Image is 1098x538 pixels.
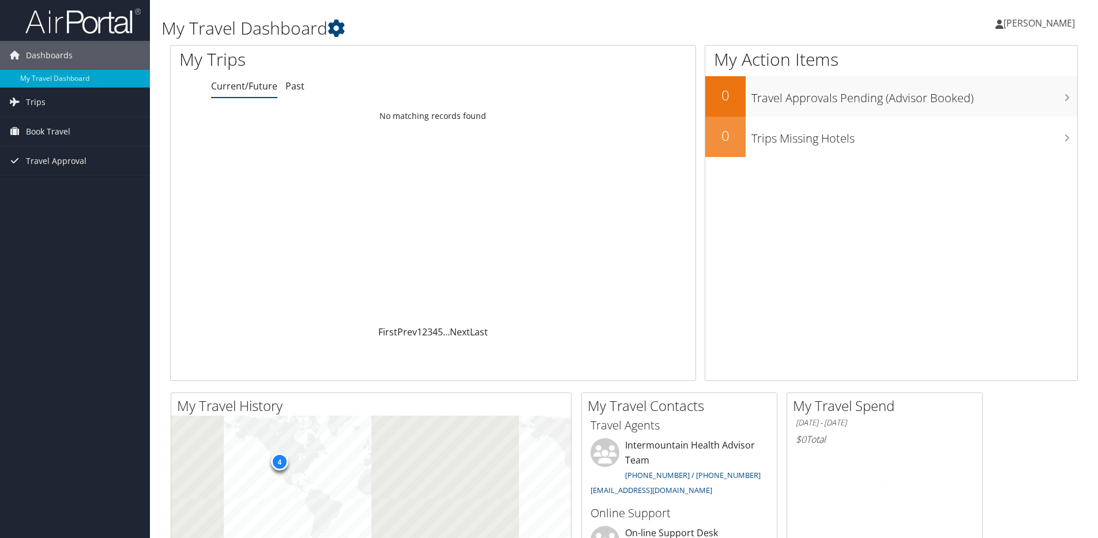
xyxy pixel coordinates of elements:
[270,453,288,470] div: 4
[378,326,397,338] a: First
[796,433,973,446] h6: Total
[625,470,761,480] a: [PHONE_NUMBER] / [PHONE_NUMBER]
[285,80,304,92] a: Past
[585,438,774,500] li: Intermountain Health Advisor Team
[1003,17,1075,29] span: [PERSON_NAME]
[179,47,468,72] h1: My Trips
[433,326,438,338] a: 4
[591,485,712,495] a: [EMAIL_ADDRESS][DOMAIN_NAME]
[417,326,422,338] a: 1
[171,106,695,126] td: No matching records found
[591,505,768,521] h3: Online Support
[705,126,746,145] h2: 0
[427,326,433,338] a: 3
[450,326,470,338] a: Next
[25,8,141,35] img: airportal-logo.png
[705,117,1077,157] a: 0Trips Missing Hotels
[796,433,806,446] span: $0
[470,326,488,338] a: Last
[438,326,443,338] a: 5
[995,6,1086,40] a: [PERSON_NAME]
[793,396,982,416] h2: My Travel Spend
[705,85,746,105] h2: 0
[397,326,417,338] a: Prev
[26,147,87,175] span: Travel Approval
[177,396,571,416] h2: My Travel History
[705,76,1077,117] a: 0Travel Approvals Pending (Advisor Booked)
[26,88,46,117] span: Trips
[751,125,1077,147] h3: Trips Missing Hotels
[26,41,73,70] span: Dashboards
[588,396,777,416] h2: My Travel Contacts
[26,117,70,146] span: Book Travel
[443,326,450,338] span: …
[705,47,1077,72] h1: My Action Items
[161,16,778,40] h1: My Travel Dashboard
[796,417,973,428] h6: [DATE] - [DATE]
[591,417,768,434] h3: Travel Agents
[211,80,277,92] a: Current/Future
[422,326,427,338] a: 2
[751,84,1077,106] h3: Travel Approvals Pending (Advisor Booked)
